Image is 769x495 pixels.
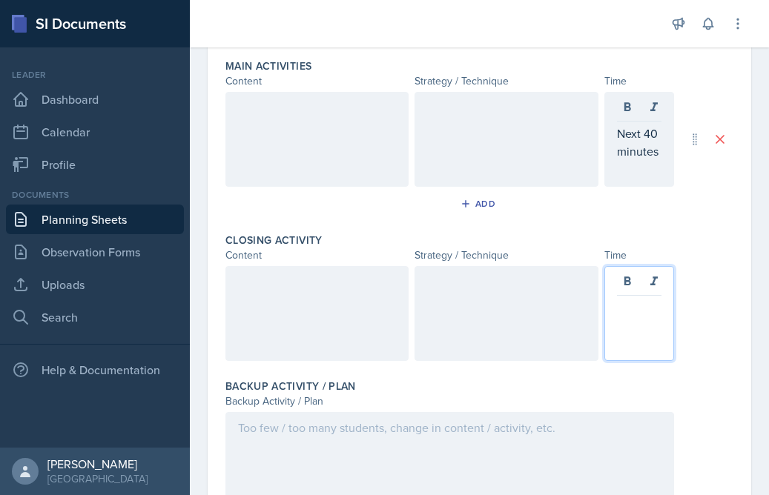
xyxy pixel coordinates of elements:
[6,237,184,267] a: Observation Forms
[604,247,674,263] div: Time
[225,233,323,247] label: Closing Activity
[47,456,148,471] div: [PERSON_NAME]
[415,247,598,263] div: Strategy / Technique
[415,73,598,89] div: Strategy / Technique
[225,59,311,73] label: Main Activities
[6,270,184,299] a: Uploads
[47,471,148,486] div: [GEOGRAPHIC_DATA]
[6,188,184,202] div: Documents
[617,124,661,160] p: Next 40 minutes
[463,198,495,210] div: Add
[455,193,504,215] button: Add
[6,68,184,82] div: Leader
[6,302,184,332] a: Search
[6,84,184,114] a: Dashboard
[225,379,356,393] label: Backup Activity / Plan
[6,117,184,147] a: Calendar
[225,393,674,409] div: Backup Activity / Plan
[225,247,409,263] div: Content
[225,73,409,89] div: Content
[6,355,184,385] div: Help & Documentation
[604,73,674,89] div: Time
[6,205,184,234] a: Planning Sheets
[6,150,184,179] a: Profile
